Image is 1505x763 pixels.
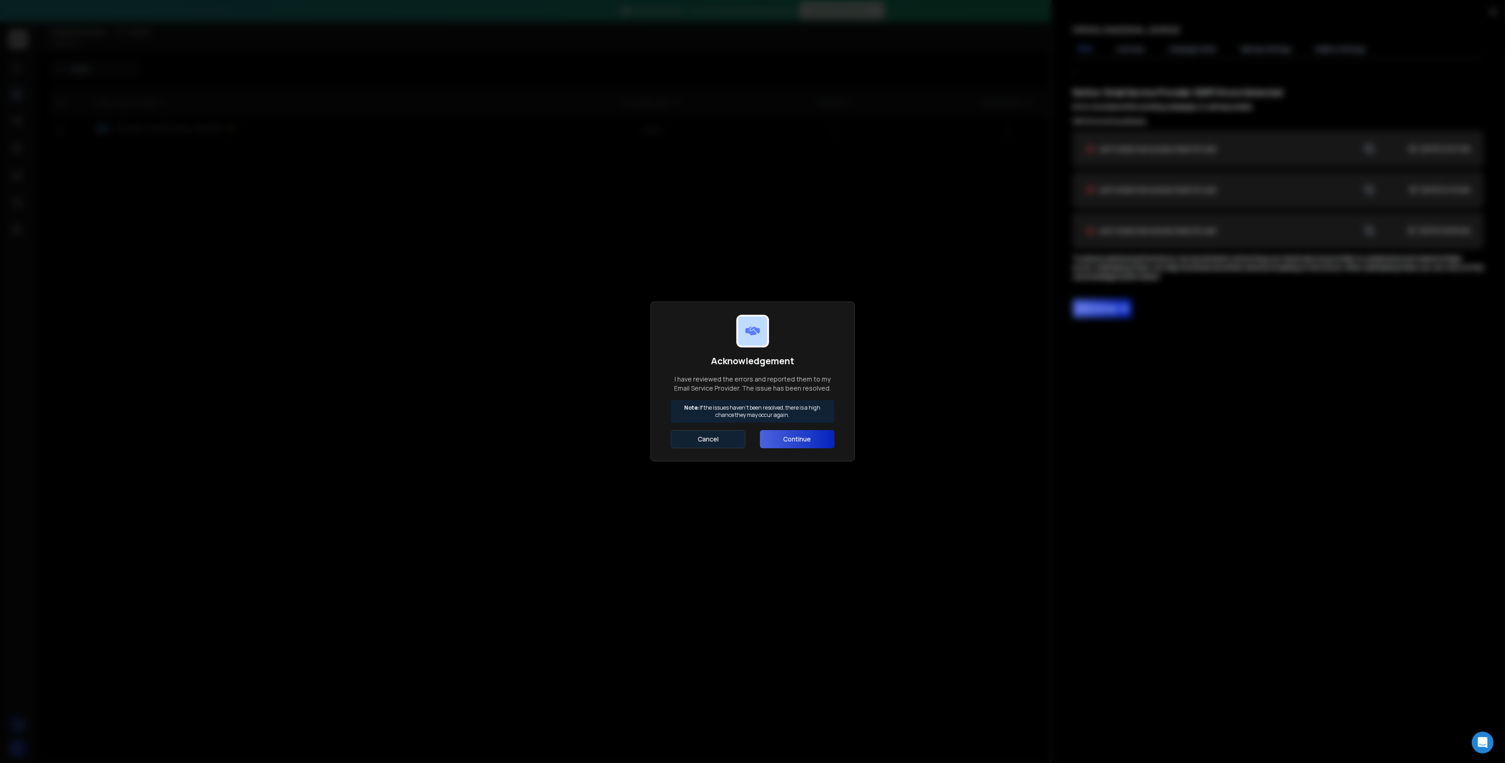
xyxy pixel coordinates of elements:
[671,375,834,393] p: I have reviewed the errors and reported them to my Email Service Provider. The issue has been res...
[1073,66,1483,317] div: ;
[675,404,830,419] p: If the issues haven't been resolved, there is a high chance they may occur again.
[671,430,746,448] button: Cancel
[685,404,700,411] strong: Note:
[671,355,834,367] h1: Acknowledgement
[760,430,834,448] button: Continue
[1472,732,1494,753] div: Open Intercom Messenger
